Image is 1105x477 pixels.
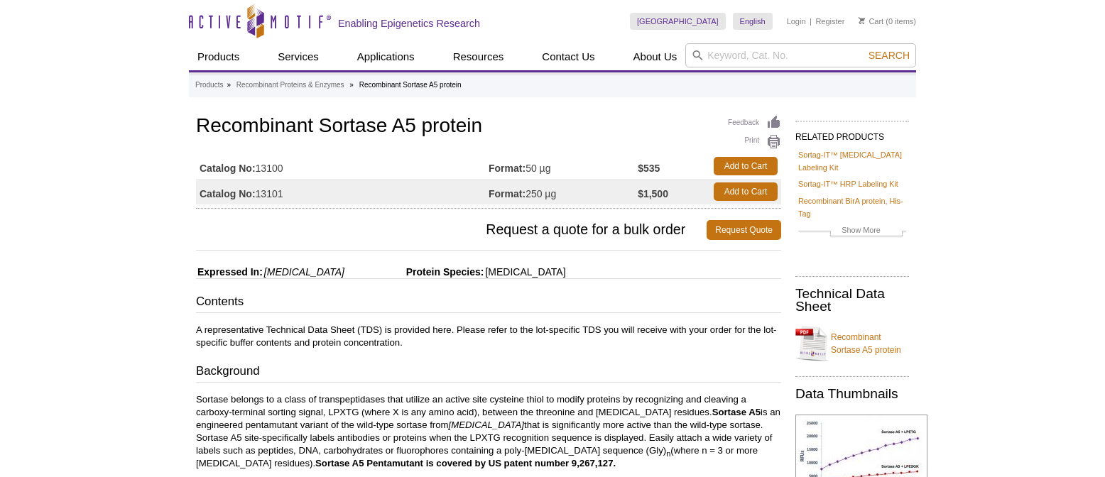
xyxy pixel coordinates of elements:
[798,148,906,174] a: Sortag-IT™ [MEDICAL_DATA] Labeling Kit
[685,43,916,67] input: Keyword, Cat. No.
[196,393,781,470] p: Sortase belongs to a class of transpeptidases that utilize an active site cysteine thiol to modif...
[798,177,898,190] a: Sortag-IT™ HRP Labeling Kit
[728,134,781,150] a: Print
[864,49,914,62] button: Search
[196,266,263,278] span: Expressed In:
[859,17,865,24] img: Your Cart
[798,224,906,240] a: Show More
[638,187,668,200] strong: $1,500
[666,449,670,458] sub: n
[196,293,781,313] h3: Contents
[869,50,910,61] span: Search
[227,81,231,89] li: »
[489,153,638,179] td: 50 µg
[264,266,344,278] i: [MEDICAL_DATA]
[795,322,909,365] a: Recombinant Sortase A5 protein
[787,16,806,26] a: Login
[795,287,909,313] h2: Technical Data Sheet
[712,407,761,417] strong: Sortase A5
[236,79,344,92] a: Recombinant Proteins & Enzymes
[489,179,638,204] td: 250 µg
[349,81,354,89] li: »
[189,43,248,70] a: Products
[714,182,778,201] a: Add to Cart
[347,266,484,278] span: Protein Species:
[196,153,489,179] td: 13100
[449,420,525,430] i: [MEDICAL_DATA]
[489,187,526,200] strong: Format:
[195,79,223,92] a: Products
[489,162,526,175] strong: Format:
[533,43,603,70] a: Contact Us
[859,16,883,26] a: Cart
[196,363,781,383] h3: Background
[795,121,909,146] h2: RELATED PRODUCTS
[798,194,906,220] a: Recombinant BirA protein, His-Tag
[196,324,781,349] p: A representative Technical Data Sheet (TDS) is provided here. Please refer to the lot-specific TD...
[810,13,812,30] li: |
[269,43,327,70] a: Services
[315,458,616,468] strong: Sortase A5 Pentamutant is covered by US patent number 9,267,127.
[200,187,256,200] strong: Catalog No:
[815,16,844,26] a: Register
[200,162,256,175] strong: Catalog No:
[196,179,489,204] td: 13101
[196,220,707,240] span: Request a quote for a bulk order
[196,115,781,139] h1: Recombinant Sortase A5 protein
[445,43,513,70] a: Resources
[349,43,423,70] a: Applications
[733,13,773,30] a: English
[630,13,726,30] a: [GEOGRAPHIC_DATA]
[359,81,462,89] li: Recombinant Sortase A5 protein
[707,220,781,240] a: Request Quote
[338,17,480,30] h2: Enabling Epigenetics Research
[859,13,916,30] li: (0 items)
[714,157,778,175] a: Add to Cart
[795,388,909,400] h2: Data Thumbnails
[625,43,686,70] a: About Us
[638,162,660,175] strong: $535
[728,115,781,131] a: Feedback
[484,266,565,278] span: [MEDICAL_DATA]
